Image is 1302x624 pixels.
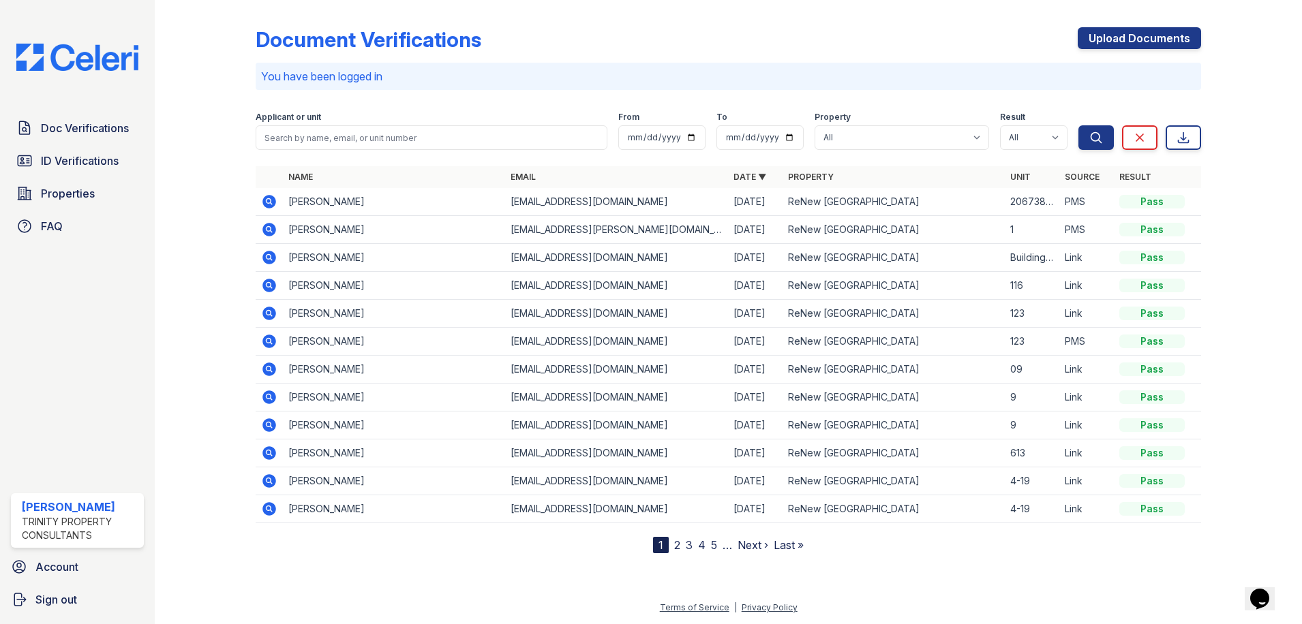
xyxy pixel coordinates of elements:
[11,147,144,174] a: ID Verifications
[728,300,783,328] td: [DATE]
[815,112,851,123] label: Property
[783,356,1005,384] td: ReNew [GEOGRAPHIC_DATA]
[283,356,505,384] td: [PERSON_NAME]
[728,272,783,300] td: [DATE]
[723,537,732,553] span: …
[5,44,149,71] img: CE_Logo_Blue-a8612792a0a2168367f1c8372b55b34899dd931a85d93a1a3d3e32e68fde9ad4.png
[1119,446,1185,460] div: Pass
[1119,223,1185,236] div: Pass
[783,300,1005,328] td: ReNew [GEOGRAPHIC_DATA]
[283,495,505,523] td: [PERSON_NAME]
[283,384,505,411] td: [PERSON_NAME]
[283,272,505,300] td: [PERSON_NAME]
[1059,495,1114,523] td: Link
[728,411,783,439] td: [DATE]
[711,538,717,552] a: 5
[653,537,669,553] div: 1
[1059,216,1114,244] td: PMS
[1059,467,1114,495] td: Link
[783,495,1005,523] td: ReNew [GEOGRAPHIC_DATA]
[728,328,783,356] td: [DATE]
[738,538,768,552] a: Next ›
[1005,216,1059,244] td: 1
[505,188,727,216] td: [EMAIL_ADDRESS][DOMAIN_NAME]
[283,328,505,356] td: [PERSON_NAME]
[788,172,834,182] a: Property
[11,114,144,142] a: Doc Verifications
[505,356,727,384] td: [EMAIL_ADDRESS][DOMAIN_NAME]
[1245,570,1288,610] iframe: chat widget
[734,602,737,612] div: |
[1059,188,1114,216] td: PMS
[283,216,505,244] td: [PERSON_NAME]
[41,218,63,234] span: FAQ
[1059,439,1114,467] td: Link
[728,188,783,216] td: [DATE]
[728,439,783,467] td: [DATE]
[1059,384,1114,411] td: Link
[774,538,804,552] a: Last »
[505,216,727,244] td: [EMAIL_ADDRESS][PERSON_NAME][DOMAIN_NAME]
[1005,300,1059,328] td: 123
[283,244,505,272] td: [PERSON_NAME]
[505,495,727,523] td: [EMAIL_ADDRESS][DOMAIN_NAME]
[1119,172,1151,182] a: Result
[728,356,783,384] td: [DATE]
[733,172,766,182] a: Date ▼
[283,411,505,439] td: [PERSON_NAME]
[1005,272,1059,300] td: 116
[742,602,798,612] a: Privacy Policy
[1059,300,1114,328] td: Link
[1119,195,1185,208] div: Pass
[41,153,119,169] span: ID Verifications
[1005,188,1059,216] td: 20673818
[728,495,783,523] td: [DATE]
[41,120,129,136] span: Doc Verifications
[783,411,1005,439] td: ReNew [GEOGRAPHIC_DATA]
[11,180,144,207] a: Properties
[511,172,536,182] a: Email
[728,467,783,495] td: [DATE]
[35,559,78,575] span: Account
[1119,279,1185,292] div: Pass
[283,300,505,328] td: [PERSON_NAME]
[1059,272,1114,300] td: Link
[716,112,727,123] label: To
[1078,27,1201,49] a: Upload Documents
[698,538,706,552] a: 4
[1010,172,1031,182] a: Unit
[505,272,727,300] td: [EMAIL_ADDRESS][DOMAIN_NAME]
[1005,495,1059,523] td: 4-19
[1005,328,1059,356] td: 123
[505,328,727,356] td: [EMAIL_ADDRESS][DOMAIN_NAME]
[505,300,727,328] td: [EMAIL_ADDRESS][DOMAIN_NAME]
[783,244,1005,272] td: ReNew [GEOGRAPHIC_DATA]
[1005,411,1059,439] td: 9
[783,188,1005,216] td: ReNew [GEOGRAPHIC_DATA]
[783,272,1005,300] td: ReNew [GEOGRAPHIC_DATA]
[505,244,727,272] td: [EMAIL_ADDRESS][DOMAIN_NAME]
[660,602,729,612] a: Terms of Service
[283,188,505,216] td: [PERSON_NAME]
[1119,307,1185,320] div: Pass
[35,591,77,608] span: Sign out
[283,439,505,467] td: [PERSON_NAME]
[505,467,727,495] td: [EMAIL_ADDRESS][DOMAIN_NAME]
[505,384,727,411] td: [EMAIL_ADDRESS][DOMAIN_NAME]
[283,467,505,495] td: [PERSON_NAME]
[1005,356,1059,384] td: 09
[783,216,1005,244] td: ReNew [GEOGRAPHIC_DATA]
[288,172,313,182] a: Name
[41,185,95,202] span: Properties
[1059,328,1114,356] td: PMS
[5,586,149,613] button: Sign out
[618,112,639,123] label: From
[1119,362,1185,376] div: Pass
[1119,334,1185,348] div: Pass
[1005,467,1059,495] td: 4-19
[11,213,144,240] a: FAQ
[1119,251,1185,264] div: Pass
[1059,411,1114,439] td: Link
[783,384,1005,411] td: ReNew [GEOGRAPHIC_DATA]
[505,439,727,467] td: [EMAIL_ADDRESS][DOMAIN_NAME]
